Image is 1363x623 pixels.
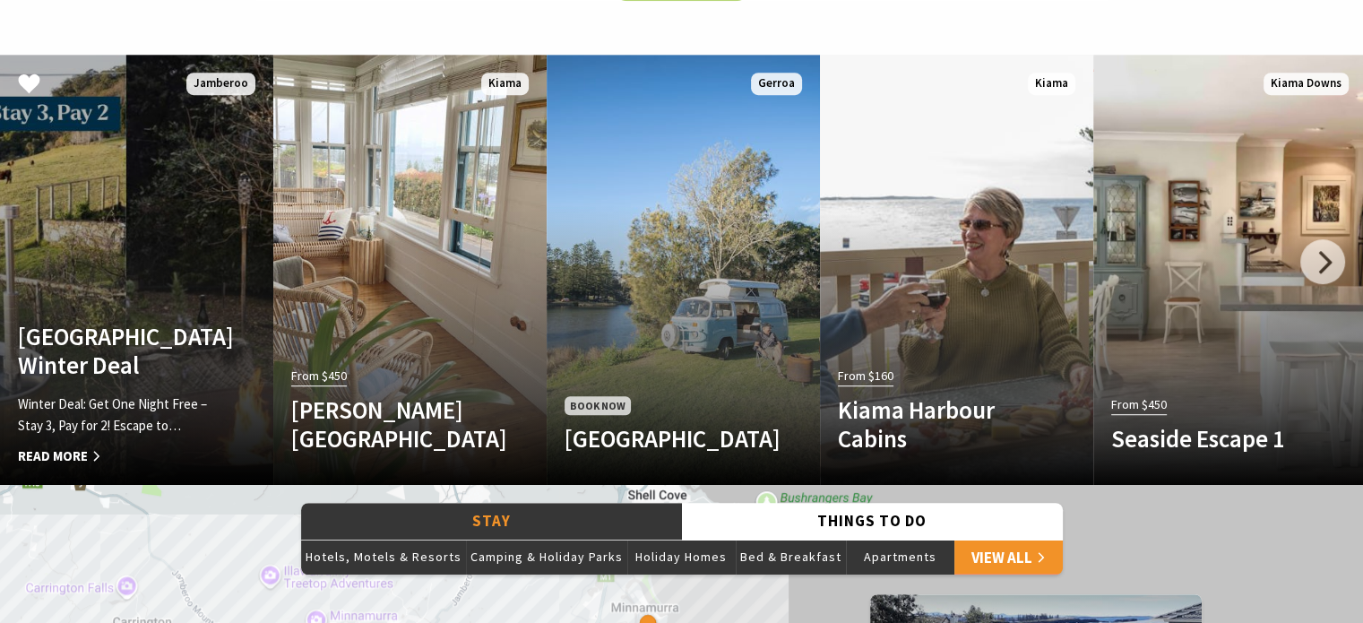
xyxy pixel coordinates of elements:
[481,73,529,95] span: Kiama
[954,539,1063,575] a: View All
[838,395,1034,454] h4: Kiama Harbour Cabins
[1111,424,1307,453] h4: Seaside Escape 1
[547,55,820,485] a: Book Now [GEOGRAPHIC_DATA] Gerroa
[846,539,954,575] button: Apartments
[1028,73,1075,95] span: Kiama
[301,539,466,575] button: Hotels, Motels & Resorts
[627,539,736,575] button: Holiday Homes
[1111,394,1167,415] span: From $450
[838,366,893,386] span: From $160
[18,446,214,467] span: Read More
[301,503,682,540] button: Stay
[820,55,1093,485] a: From $160 Kiama Harbour Cabins Kiama
[736,539,846,575] button: Bed & Breakfast
[18,322,214,380] h4: [GEOGRAPHIC_DATA] Winter Deal
[466,539,627,575] button: Camping & Holiday Parks
[273,55,547,485] a: From $450 [PERSON_NAME][GEOGRAPHIC_DATA] Kiama
[186,73,255,95] span: Jamberoo
[291,395,487,454] h4: [PERSON_NAME][GEOGRAPHIC_DATA]
[291,366,347,386] span: From $450
[1264,73,1349,95] span: Kiama Downs
[565,424,761,453] h4: [GEOGRAPHIC_DATA]
[751,73,802,95] span: Gerroa
[682,503,1063,540] button: Things To Do
[18,394,214,437] p: Winter Deal: Get One Night Free – Stay 3, Pay for 2! Escape to…
[565,396,631,415] span: Book Now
